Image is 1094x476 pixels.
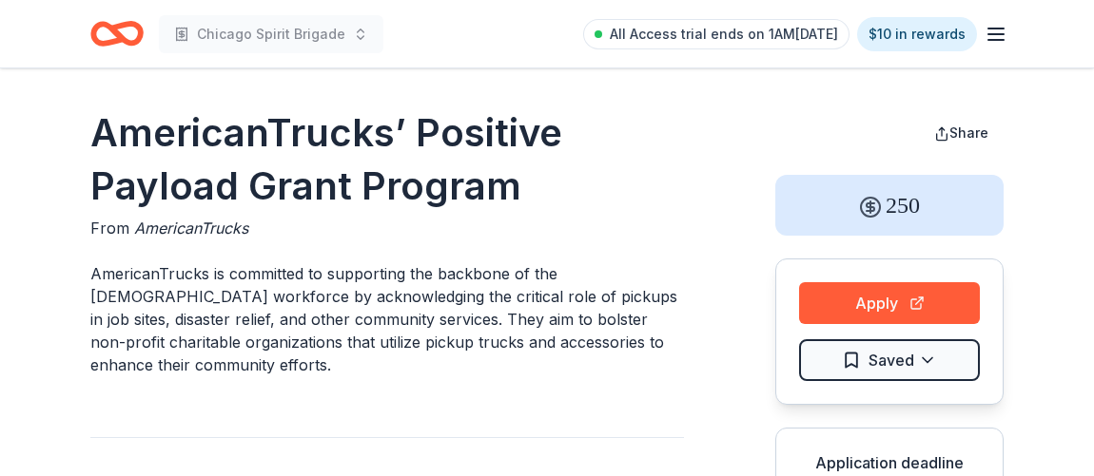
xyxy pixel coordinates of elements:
[791,451,987,474] div: Application deadline
[583,19,850,49] a: All Access trial ends on 1AM[DATE]
[90,106,684,213] h1: AmericanTrucks’ Positive Payload Grant Program
[775,175,1004,236] div: 250
[90,11,144,56] a: Home
[159,15,383,53] button: Chicago Spirit Brigade
[799,282,980,324] button: Apply
[610,23,838,46] span: All Access trial ends on 1AM[DATE]
[799,339,980,381] button: Saved
[919,114,1004,152] button: Share
[90,262,684,376] p: AmericanTrucks is committed to supporting the backbone of the [DEMOGRAPHIC_DATA] workforce by ack...
[134,219,248,238] span: AmericanTrucks
[197,23,345,46] span: Chicago Spirit Brigade
[869,348,914,372] span: Saved
[857,17,977,51] a: $10 in rewards
[90,217,684,239] div: From
[949,124,988,141] span: Share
